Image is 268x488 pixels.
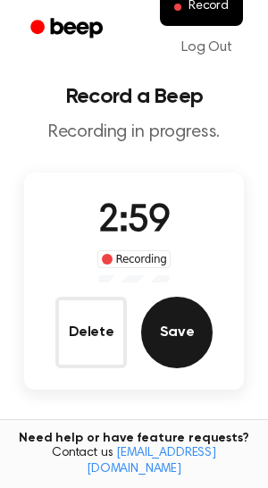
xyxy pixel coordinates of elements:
h1: Record a Beep [14,86,254,107]
a: [EMAIL_ADDRESS][DOMAIN_NAME] [87,447,216,475]
a: Log Out [163,26,250,69]
a: Beep [18,12,119,46]
span: Contact us [11,446,257,477]
span: 2:59 [98,203,170,240]
div: Recording [97,250,172,268]
p: Recording in progress. [14,122,254,144]
button: Save Audio Record [141,297,213,368]
button: Delete Audio Record [55,297,127,368]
